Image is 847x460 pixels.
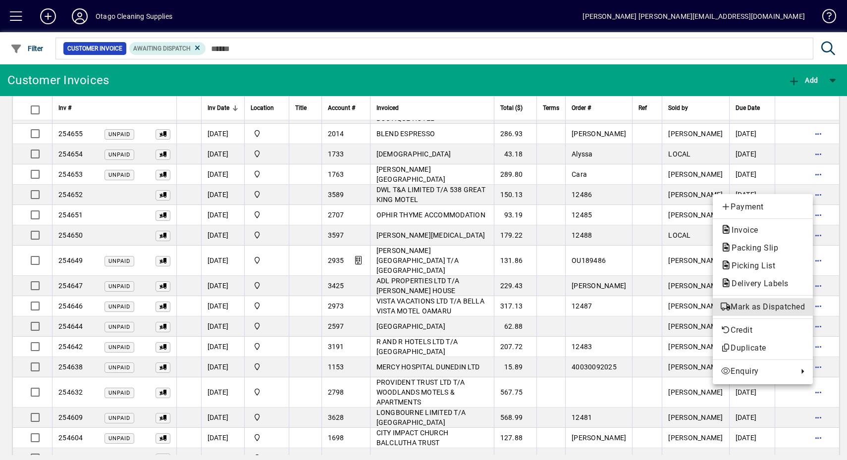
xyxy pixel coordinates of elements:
[721,225,763,235] span: Invoice
[721,279,794,288] span: Delivery Labels
[721,365,793,377] span: Enquiry
[721,342,805,354] span: Duplicate
[721,301,805,313] span: Mark as Dispatched
[721,243,783,253] span: Packing Slip
[721,201,805,213] span: Payment
[721,324,805,336] span: Credit
[713,198,813,216] button: Add customer payment
[721,261,780,270] span: Picking List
